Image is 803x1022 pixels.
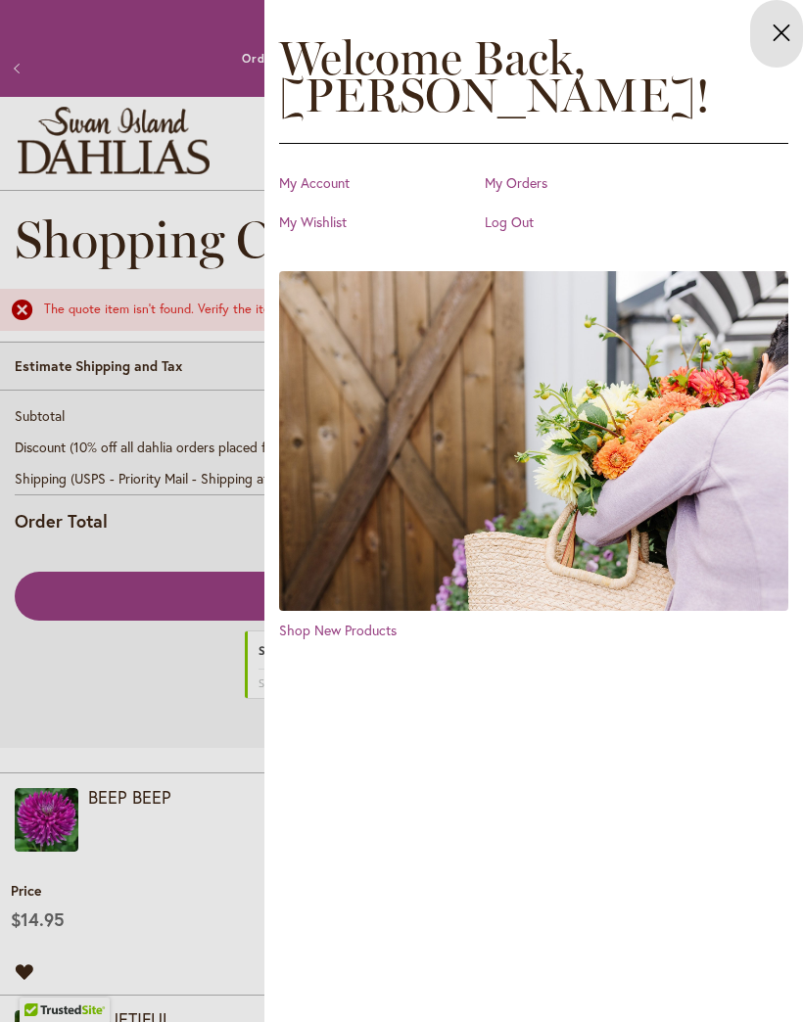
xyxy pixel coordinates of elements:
[485,212,681,232] a: Log Out
[279,67,695,123] span: [PERSON_NAME]
[279,173,475,193] a: My Account
[279,212,475,232] a: My Wishlist
[279,39,788,114] h2: Welcome Back, !
[279,621,397,640] span: Shop New Products
[279,271,788,640] a: Shop New Products
[485,173,681,193] a: My Orders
